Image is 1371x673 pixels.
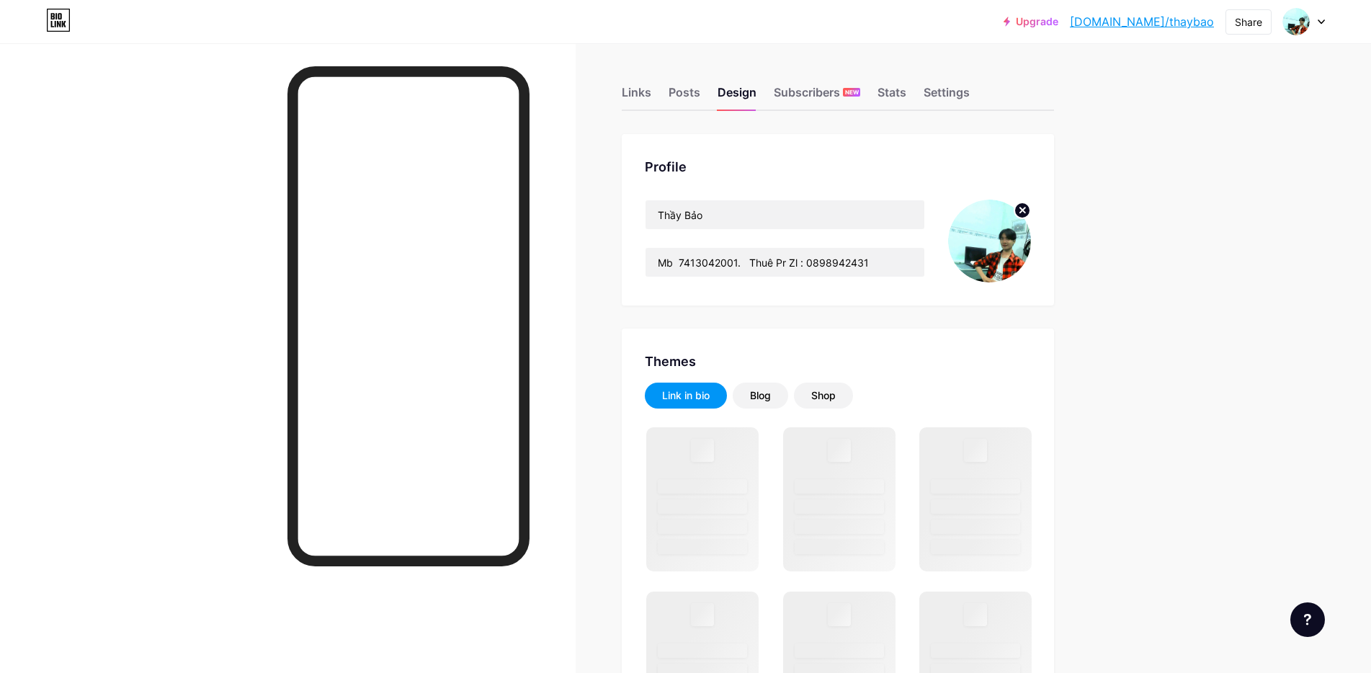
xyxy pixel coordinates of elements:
[646,248,924,277] input: Bio
[646,200,924,229] input: Name
[622,84,651,110] div: Links
[1070,13,1214,30] a: [DOMAIN_NAME]/thaybao
[1235,14,1262,30] div: Share
[948,200,1031,282] img: thaybao
[811,388,836,403] div: Shop
[750,388,771,403] div: Blog
[1282,8,1310,35] img: thaybao
[645,157,1031,177] div: Profile
[924,84,970,110] div: Settings
[662,388,710,403] div: Link in bio
[718,84,756,110] div: Design
[645,352,1031,371] div: Themes
[845,88,859,97] span: NEW
[877,84,906,110] div: Stats
[1004,16,1058,27] a: Upgrade
[669,84,700,110] div: Posts
[774,84,860,110] div: Subscribers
